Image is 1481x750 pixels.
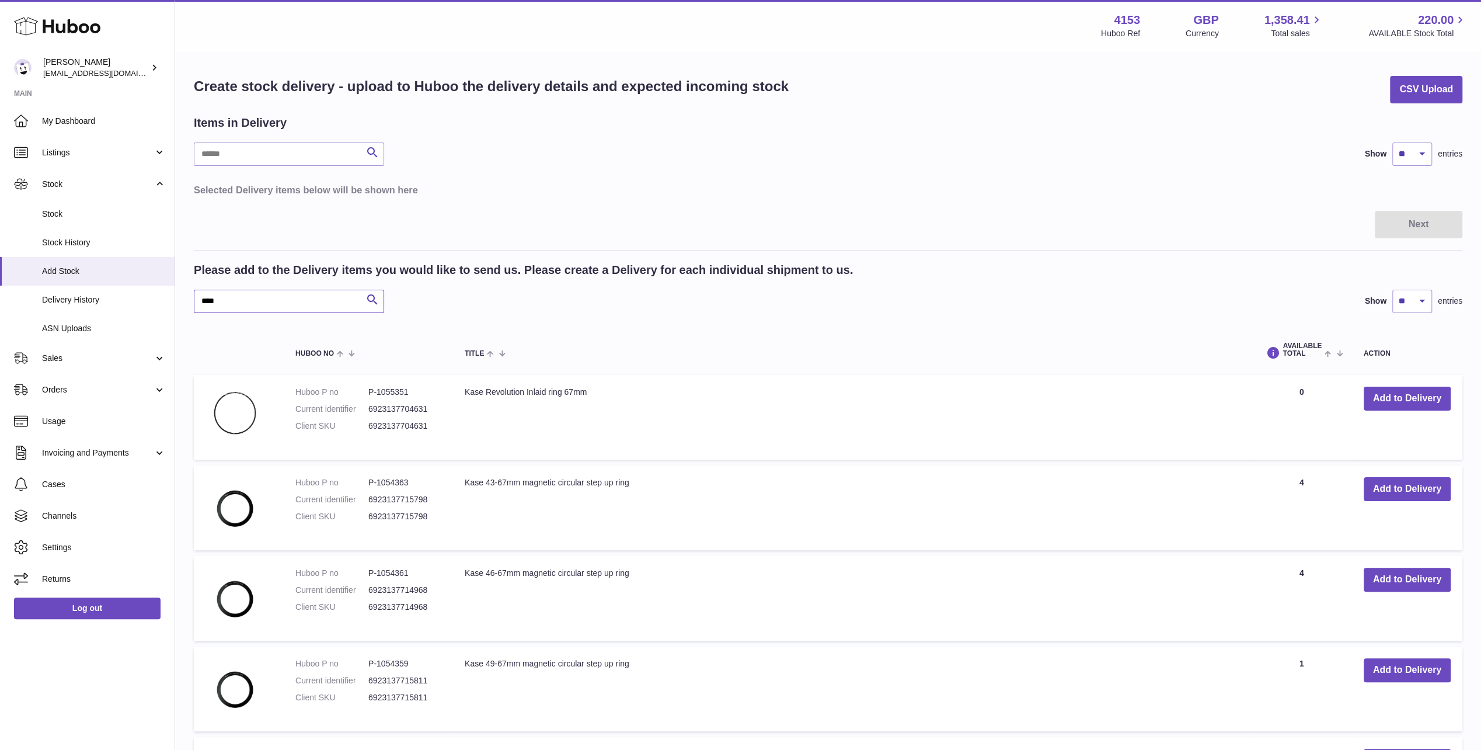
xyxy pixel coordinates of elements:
[43,57,148,79] div: [PERSON_NAME]
[295,602,368,613] dt: Client SKU
[465,350,484,357] span: Title
[368,658,441,669] dd: P-1054359
[1438,296,1462,307] span: entries
[42,323,166,334] span: ASN Uploads
[368,568,441,579] dd: P-1054361
[205,477,264,536] img: Kase 43-67mm magnetic circular step up ring
[453,556,1251,641] td: Kase 46-67mm magnetic circular step up ring
[1251,466,1351,550] td: 4
[14,59,32,77] img: sales@kasefilters.com
[368,477,441,488] dd: P-1054363
[1251,375,1351,460] td: 0
[42,116,166,127] span: My Dashboard
[194,183,1462,196] h3: Selected Delivery items below will be shown here
[205,568,264,626] img: Kase 46-67mm magnetic circular step up ring
[368,511,441,522] dd: 6923137715798
[295,568,368,579] dt: Huboo P no
[295,675,368,686] dt: Current identifier
[368,602,441,613] dd: 6923137714968
[42,147,154,158] span: Listings
[295,404,368,415] dt: Current identifier
[1364,350,1451,357] div: Action
[1364,658,1451,682] button: Add to Delivery
[295,511,368,522] dt: Client SKU
[1368,28,1467,39] span: AVAILABLE Stock Total
[205,387,264,445] img: Kase Revolution Inlaid ring 67mm
[42,209,166,220] span: Stock
[1251,647,1351,731] td: 1
[1364,568,1451,592] button: Add to Delivery
[42,479,166,490] span: Cases
[42,353,154,364] span: Sales
[1283,342,1322,357] span: AVAILABLE Total
[295,477,368,488] dt: Huboo P no
[42,511,166,522] span: Channels
[1186,28,1219,39] div: Currency
[1418,12,1454,28] span: 220.00
[1390,76,1462,103] button: CSV Upload
[42,294,166,305] span: Delivery History
[1368,12,1467,39] a: 220.00 AVAILABLE Stock Total
[1364,387,1451,411] button: Add to Delivery
[42,447,154,459] span: Invoicing and Payments
[1264,12,1310,28] span: 1,358.41
[205,658,264,717] img: Kase 49-67mm magnetic circular step up ring
[42,416,166,427] span: Usage
[42,266,166,277] span: Add Stock
[368,494,441,505] dd: 6923137715798
[1251,556,1351,641] td: 4
[42,237,166,248] span: Stock History
[295,585,368,596] dt: Current identifier
[453,647,1251,731] td: Kase 49-67mm magnetic circular step up ring
[295,494,368,505] dt: Current identifier
[295,421,368,432] dt: Client SKU
[368,404,441,415] dd: 6923137704631
[368,675,441,686] dd: 6923137715811
[1193,12,1218,28] strong: GBP
[368,387,441,398] dd: P-1055351
[1438,148,1462,159] span: entries
[14,598,161,619] a: Log out
[42,179,154,190] span: Stock
[1271,28,1323,39] span: Total sales
[42,574,166,585] span: Returns
[1365,148,1386,159] label: Show
[194,262,853,278] h2: Please add to the Delivery items you would like to send us. Please create a Delivery for each ind...
[453,466,1251,550] td: Kase 43-67mm magnetic circular step up ring
[295,692,368,703] dt: Client SKU
[194,77,789,96] h1: Create stock delivery - upload to Huboo the delivery details and expected incoming stock
[1114,12,1140,28] strong: 4153
[1101,28,1140,39] div: Huboo Ref
[368,585,441,596] dd: 6923137714968
[295,658,368,669] dt: Huboo P no
[42,542,166,553] span: Settings
[42,384,154,395] span: Orders
[194,115,287,131] h2: Items in Delivery
[295,350,334,357] span: Huboo no
[368,692,441,703] dd: 6923137715811
[1264,12,1323,39] a: 1,358.41 Total sales
[1364,477,1451,501] button: Add to Delivery
[368,421,441,432] dd: 6923137704631
[295,387,368,398] dt: Huboo P no
[453,375,1251,460] td: Kase Revolution Inlaid ring 67mm
[43,68,172,78] span: [EMAIL_ADDRESS][DOMAIN_NAME]
[1365,296,1386,307] label: Show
